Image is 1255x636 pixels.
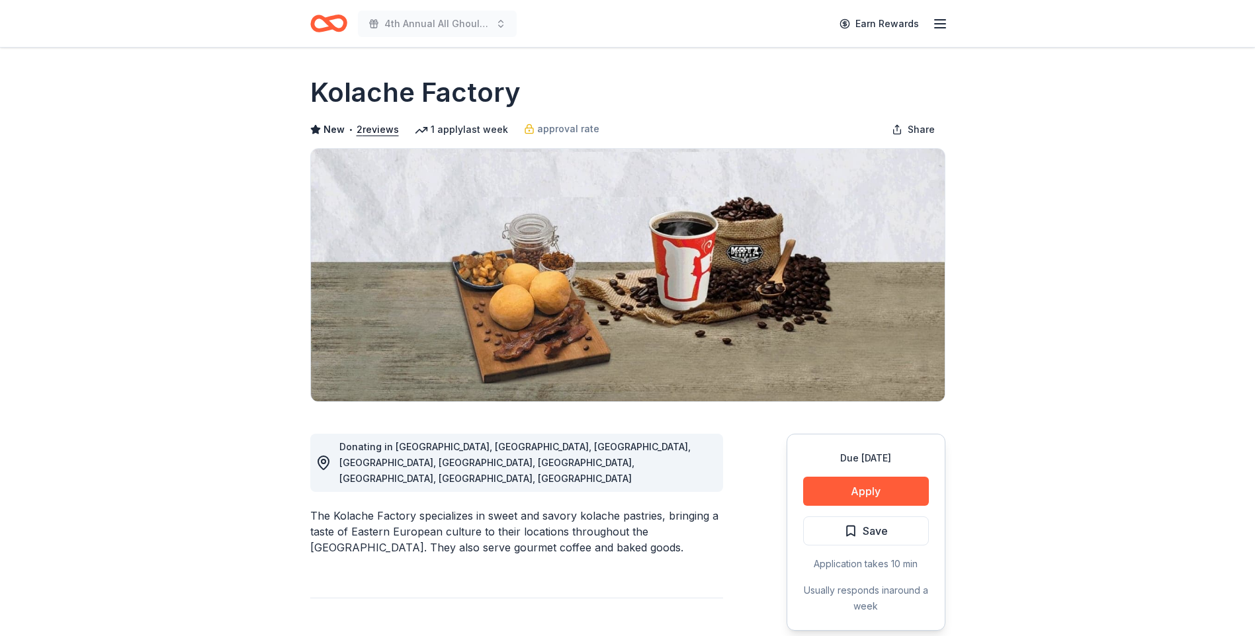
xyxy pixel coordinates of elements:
a: approval rate [524,121,599,137]
span: Donating in [GEOGRAPHIC_DATA], [GEOGRAPHIC_DATA], [GEOGRAPHIC_DATA], [GEOGRAPHIC_DATA], [GEOGRAPH... [339,441,691,484]
div: The Kolache Factory specializes in sweet and savory kolache pastries, bringing a taste of Eastern... [310,508,723,555]
button: Save [803,516,929,545]
span: • [348,124,353,135]
div: Due [DATE] [803,450,929,466]
button: Apply [803,477,929,506]
div: Usually responds in around a week [803,582,929,614]
span: New [324,122,345,138]
button: Share [881,116,945,143]
button: 4th Annual All Ghouls Gala [358,11,517,37]
div: 1 apply last week [415,122,508,138]
span: Save [863,522,888,539]
a: Earn Rewards [832,12,927,36]
img: Image for Kolache Factory [311,149,945,401]
span: Share [908,122,935,138]
h1: Kolache Factory [310,74,521,111]
span: 4th Annual All Ghouls Gala [384,16,490,32]
a: Home [310,8,347,39]
div: Application takes 10 min [803,556,929,572]
span: approval rate [537,121,599,137]
button: 2reviews [357,122,399,138]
